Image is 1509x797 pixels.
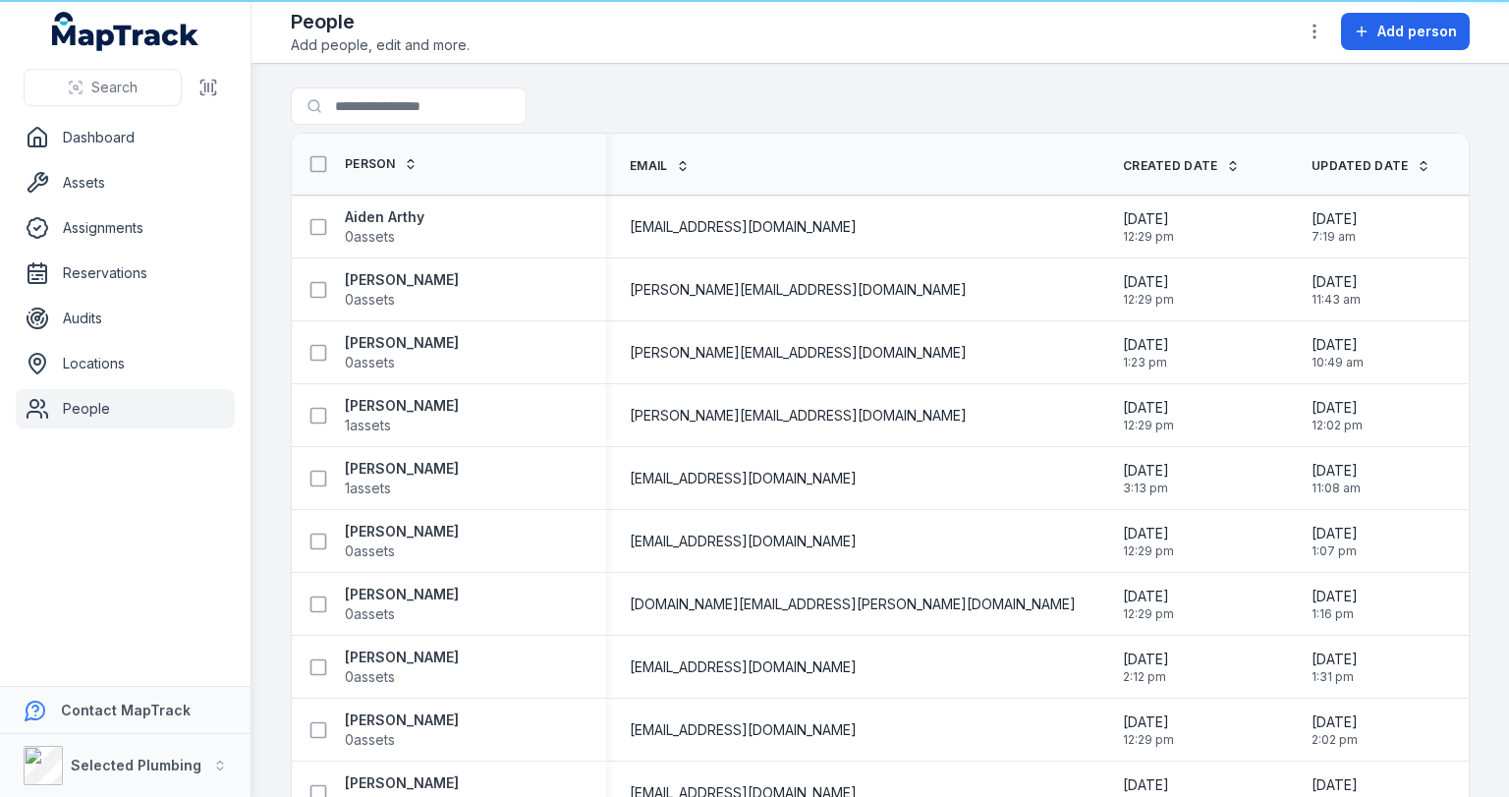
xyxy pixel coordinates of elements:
[630,280,967,300] span: [PERSON_NAME][EMAIL_ADDRESS][DOMAIN_NAME]
[345,459,459,498] a: [PERSON_NAME]1assets
[1341,13,1470,50] button: Add person
[630,158,690,174] a: Email
[1123,524,1174,543] span: [DATE]
[1312,158,1409,174] span: Updated Date
[1123,543,1174,559] span: 12:29 pm
[1312,418,1363,433] span: 12:02 pm
[1312,398,1363,418] span: [DATE]
[1312,335,1364,370] time: 8/11/2025, 10:49:33 AM
[345,667,395,687] span: 0 assets
[345,156,418,172] a: Person
[1312,543,1358,559] span: 1:07 pm
[1123,732,1174,748] span: 12:29 pm
[630,595,1076,614] span: [DOMAIN_NAME][EMAIL_ADDRESS][PERSON_NAME][DOMAIN_NAME]
[16,208,235,248] a: Assignments
[1123,481,1169,496] span: 3:13 pm
[345,479,391,498] span: 1 assets
[1123,650,1169,669] span: [DATE]
[1123,650,1169,685] time: 5/14/2025, 2:12:32 PM
[1123,775,1174,795] span: [DATE]
[1312,209,1358,245] time: 7/29/2025, 7:19:23 AM
[1312,524,1358,559] time: 8/11/2025, 1:07:47 PM
[630,469,857,488] span: [EMAIL_ADDRESS][DOMAIN_NAME]
[630,657,857,677] span: [EMAIL_ADDRESS][DOMAIN_NAME]
[1123,335,1169,370] time: 2/13/2025, 1:23:00 PM
[16,118,235,157] a: Dashboard
[1123,209,1174,229] span: [DATE]
[345,270,459,290] strong: [PERSON_NAME]
[1312,775,1358,795] span: [DATE]
[1312,355,1364,370] span: 10:49 am
[1312,209,1358,229] span: [DATE]
[630,532,857,551] span: [EMAIL_ADDRESS][DOMAIN_NAME]
[1312,712,1358,732] span: [DATE]
[1123,272,1174,308] time: 1/14/2025, 12:29:42 PM
[345,585,459,624] a: [PERSON_NAME]0assets
[1312,461,1361,481] span: [DATE]
[630,158,668,174] span: Email
[345,730,395,750] span: 0 assets
[345,604,395,624] span: 0 assets
[291,8,470,35] h2: People
[16,163,235,202] a: Assets
[1123,712,1174,732] span: [DATE]
[1312,398,1363,433] time: 8/11/2025, 12:02:58 PM
[1123,712,1174,748] time: 1/14/2025, 12:29:42 PM
[345,396,459,416] strong: [PERSON_NAME]
[1312,669,1358,685] span: 1:31 pm
[291,35,470,55] span: Add people, edit and more.
[1312,272,1361,308] time: 8/11/2025, 11:43:19 AM
[1123,292,1174,308] span: 12:29 pm
[1123,229,1174,245] span: 12:29 pm
[345,711,459,730] strong: [PERSON_NAME]
[345,227,395,247] span: 0 assets
[345,459,459,479] strong: [PERSON_NAME]
[1123,524,1174,559] time: 1/14/2025, 12:29:42 PM
[1123,398,1174,418] span: [DATE]
[16,299,235,338] a: Audits
[1123,272,1174,292] span: [DATE]
[345,648,459,667] strong: [PERSON_NAME]
[345,156,396,172] span: Person
[52,12,199,51] a: MapTrack
[345,522,459,561] a: [PERSON_NAME]0assets
[345,290,395,310] span: 0 assets
[1312,292,1361,308] span: 11:43 am
[345,396,459,435] a: [PERSON_NAME]1assets
[345,207,424,247] a: Aiden Arthy0assets
[1123,606,1174,622] span: 12:29 pm
[1312,524,1358,543] span: [DATE]
[24,69,182,106] button: Search
[1123,158,1218,174] span: Created Date
[1123,209,1174,245] time: 1/14/2025, 12:29:42 PM
[345,333,459,353] strong: [PERSON_NAME]
[1312,587,1358,606] span: [DATE]
[1312,650,1358,685] time: 8/11/2025, 1:31:49 PM
[345,711,459,750] a: [PERSON_NAME]0assets
[16,389,235,428] a: People
[1123,418,1174,433] span: 12:29 pm
[1312,335,1364,355] span: [DATE]
[1123,587,1174,622] time: 1/14/2025, 12:29:42 PM
[630,343,967,363] span: [PERSON_NAME][EMAIL_ADDRESS][DOMAIN_NAME]
[1312,272,1361,292] span: [DATE]
[71,757,201,773] strong: Selected Plumbing
[91,78,138,97] span: Search
[1123,461,1169,496] time: 2/28/2025, 3:13:20 PM
[345,773,459,793] strong: [PERSON_NAME]
[16,254,235,293] a: Reservations
[1312,606,1358,622] span: 1:16 pm
[61,702,191,718] strong: Contact MapTrack
[1312,650,1358,669] span: [DATE]
[1123,335,1169,355] span: [DATE]
[345,416,391,435] span: 1 assets
[630,406,967,426] span: [PERSON_NAME][EMAIL_ADDRESS][DOMAIN_NAME]
[345,522,459,541] strong: [PERSON_NAME]
[345,270,459,310] a: [PERSON_NAME]0assets
[345,648,459,687] a: [PERSON_NAME]0assets
[1312,587,1358,622] time: 8/11/2025, 1:16:06 PM
[1312,461,1361,496] time: 8/11/2025, 11:08:49 AM
[345,541,395,561] span: 0 assets
[1123,461,1169,481] span: [DATE]
[345,333,459,372] a: [PERSON_NAME]0assets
